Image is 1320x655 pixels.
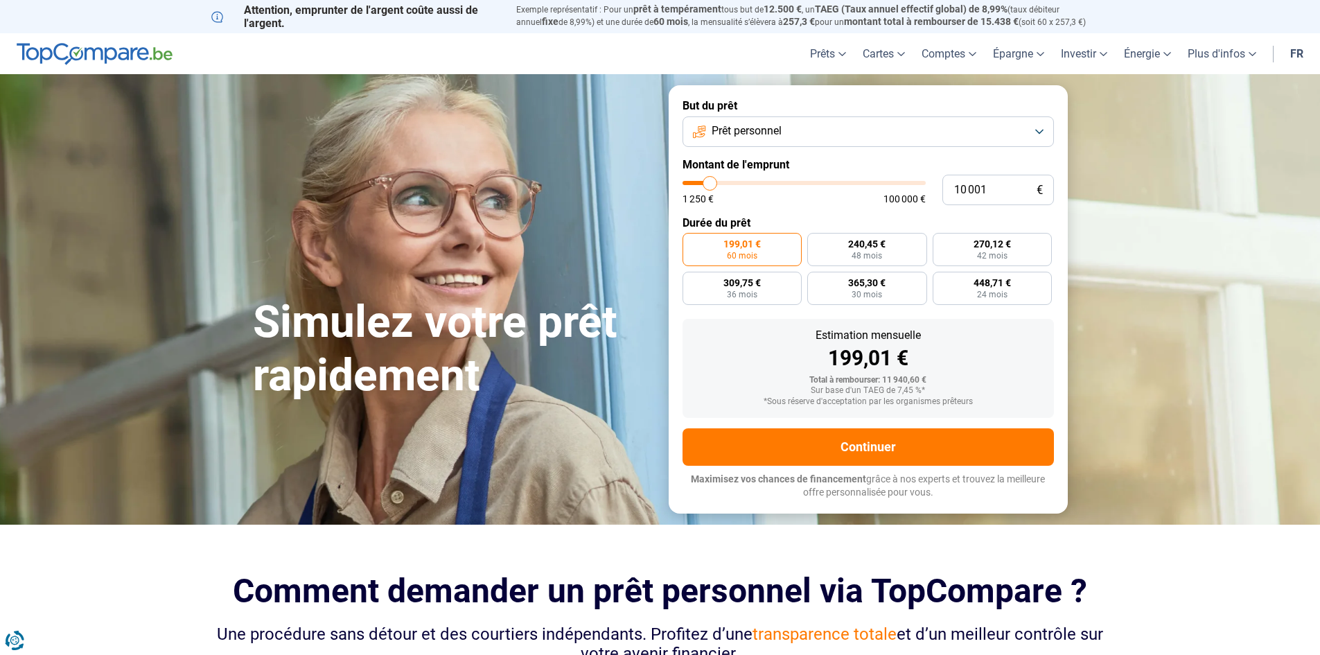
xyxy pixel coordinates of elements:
h2: Comment demander un prêt personnel via TopCompare ? [211,572,1109,610]
a: Épargne [985,33,1053,74]
span: 12.500 € [764,3,802,15]
div: Sur base d'un TAEG de 7,45 %* [694,386,1043,396]
a: Investir [1053,33,1116,74]
div: *Sous réserve d'acceptation par les organismes prêteurs [694,397,1043,407]
span: 1 250 € [683,194,714,204]
a: Prêts [802,33,854,74]
span: € [1037,184,1043,196]
label: But du prêt [683,99,1054,112]
span: 42 mois [977,252,1007,260]
span: 270,12 € [974,239,1011,249]
p: Exemple représentatif : Pour un tous but de , un (taux débiteur annuel de 8,99%) et une durée de ... [516,3,1109,28]
a: Énergie [1116,33,1179,74]
span: 30 mois [852,290,882,299]
p: Attention, emprunter de l'argent coûte aussi de l'argent. [211,3,500,30]
a: Cartes [854,33,913,74]
div: Total à rembourser: 11 940,60 € [694,376,1043,385]
span: 60 mois [653,16,688,27]
span: transparence totale [753,625,897,644]
h1: Simulez votre prêt rapidement [253,296,652,403]
button: Prêt personnel [683,116,1054,147]
span: 24 mois [977,290,1007,299]
span: montant total à rembourser de 15.438 € [844,16,1019,27]
a: Comptes [913,33,985,74]
span: prêt à tempérament [633,3,721,15]
span: 36 mois [727,290,757,299]
span: TAEG (Taux annuel effectif global) de 8,99% [815,3,1007,15]
button: Continuer [683,428,1054,466]
p: grâce à nos experts et trouvez la meilleure offre personnalisée pour vous. [683,473,1054,500]
a: Plus d'infos [1179,33,1265,74]
span: Prêt personnel [712,123,782,139]
span: 240,45 € [848,239,886,249]
span: 257,3 € [783,16,815,27]
span: 48 mois [852,252,882,260]
span: 60 mois [727,252,757,260]
span: 100 000 € [883,194,926,204]
span: 199,01 € [723,239,761,249]
div: Estimation mensuelle [694,330,1043,341]
img: TopCompare [17,43,173,65]
label: Durée du prêt [683,216,1054,229]
a: fr [1282,33,1312,74]
span: 309,75 € [723,278,761,288]
div: 199,01 € [694,348,1043,369]
span: fixe [542,16,558,27]
span: 448,71 € [974,278,1011,288]
label: Montant de l'emprunt [683,158,1054,171]
span: 365,30 € [848,278,886,288]
span: Maximisez vos chances de financement [691,473,866,484]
